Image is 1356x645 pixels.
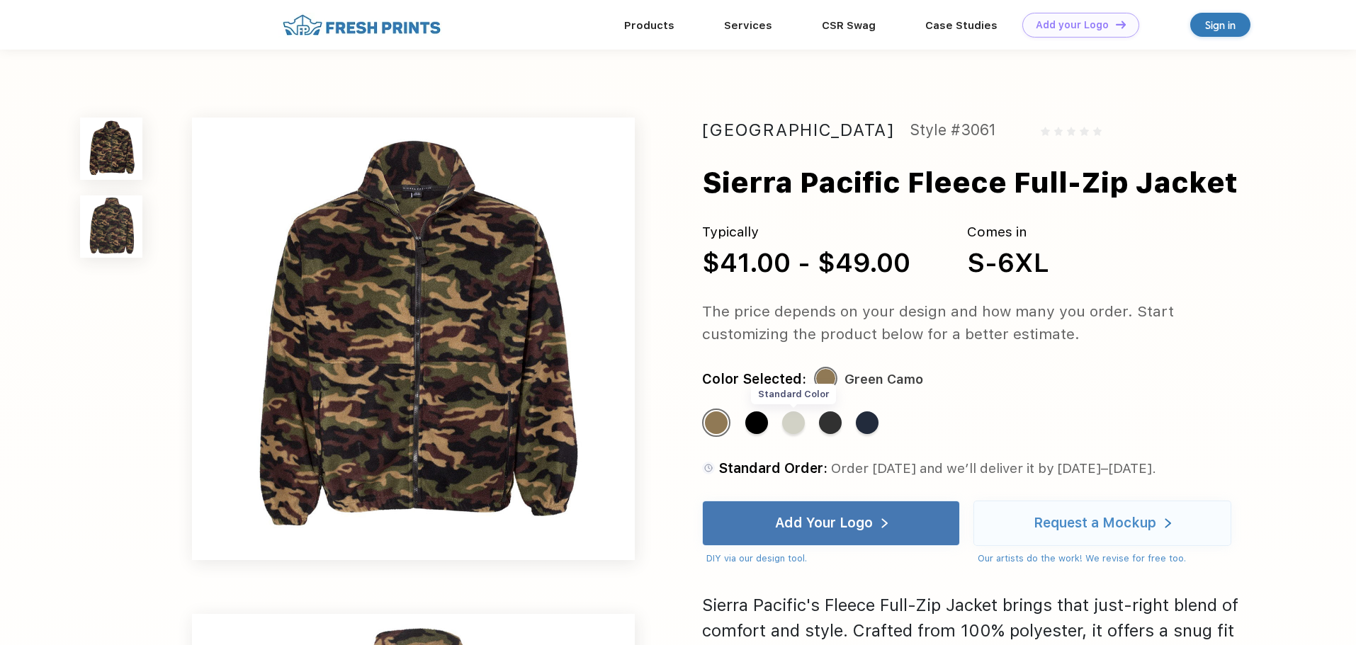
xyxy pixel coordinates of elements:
img: DT [1116,21,1126,28]
div: Style #3061 [910,118,996,143]
div: [GEOGRAPHIC_DATA] [702,118,894,143]
div: Add your Logo [1036,19,1109,31]
img: fo%20logo%202.webp [278,13,445,38]
div: Charcoal [819,411,842,434]
img: gray_star.svg [1067,127,1075,135]
div: The price depends on your design and how many you order. Start customizing the product below for ... [702,300,1258,346]
a: Products [624,19,674,32]
div: Sign in [1205,17,1236,33]
img: gray_star.svg [1054,127,1063,135]
img: func=resize&h=100 [80,118,142,180]
div: Our artists do the work! We revise for free too. [978,552,1231,566]
div: Color Selected: [702,368,806,391]
div: DIY via our design tool. [706,552,960,566]
div: Add Your Logo [775,516,873,530]
div: Winter White [782,411,805,434]
img: func=resize&h=100 [80,195,142,258]
img: gray_star.svg [1080,127,1088,135]
div: S-6XL [967,243,1049,282]
img: gray_star.svg [1041,127,1049,135]
div: Typically [702,222,910,243]
div: $41.00 - $49.00 [702,243,910,282]
div: Sierra Pacific Fleece Full-Zip Jacket [702,161,1238,204]
div: Request a Mockup [1034,516,1156,530]
img: gray_star.svg [1093,127,1102,135]
a: Sign in [1190,13,1250,37]
div: Green Camo [844,368,923,391]
span: Standard Order: [718,460,827,476]
div: Comes in [967,222,1049,243]
img: white arrow [1165,518,1171,529]
span: Order [DATE] and we’ll deliver it by [DATE]–[DATE]. [831,460,1156,476]
img: white arrow [881,518,888,529]
img: standard order [702,462,715,474]
div: Navy [856,411,878,434]
img: func=resize&h=640 [192,118,635,560]
div: Black [745,411,768,434]
div: Green Camo [705,411,728,434]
